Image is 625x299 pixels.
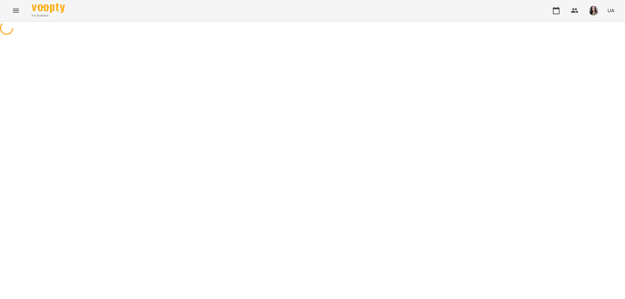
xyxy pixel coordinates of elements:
button: Menu [8,3,24,19]
button: UA [605,4,617,17]
span: UA [607,7,614,14]
img: Voopty Logo [32,3,65,13]
img: 23d2127efeede578f11da5c146792859.jpg [589,6,598,15]
span: For Business [32,14,65,18]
